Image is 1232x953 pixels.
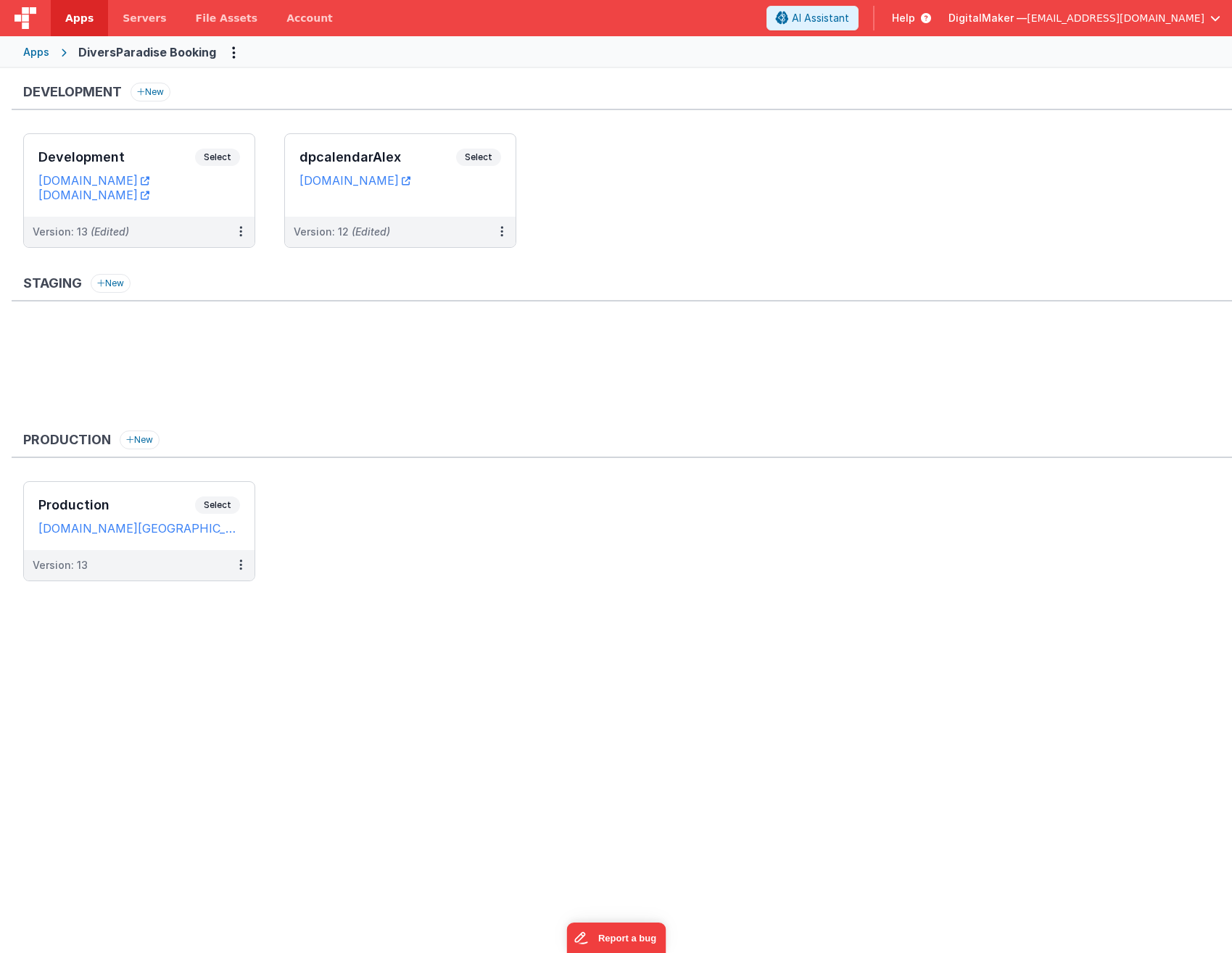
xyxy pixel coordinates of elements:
h3: dpcalendarAlex [299,150,456,165]
div: Version: 13 [33,225,129,239]
button: New [131,83,170,101]
iframe: Marker.io feedback button [566,923,666,953]
div: Version: 13 [33,558,88,573]
span: Select [195,496,240,514]
button: Options [222,41,245,64]
span: File Assets [196,11,258,25]
button: DigitalMaker — [EMAIL_ADDRESS][DOMAIN_NAME] [948,11,1220,25]
h3: Staging [23,276,82,291]
h3: Development [38,150,195,165]
span: [EMAIL_ADDRESS][DOMAIN_NAME] [1027,11,1204,25]
span: Help [892,11,915,25]
div: Apps [23,45,49,59]
span: Servers [123,11,166,25]
a: [DOMAIN_NAME] [38,173,149,188]
h3: Production [23,433,111,447]
span: (Edited) [91,225,129,238]
a: [DOMAIN_NAME] [299,173,410,188]
span: (Edited) [352,225,390,238]
div: DiversParadise Booking [78,43,216,61]
h3: Production [38,498,195,512]
a: [DOMAIN_NAME][GEOGRAPHIC_DATA] [38,521,240,536]
span: Apps [65,11,94,25]
h3: Development [23,85,122,99]
a: [DOMAIN_NAME] [38,188,149,202]
span: Select [456,149,501,166]
div: Version: 12 [294,225,390,239]
span: DigitalMaker — [948,11,1027,25]
span: Select [195,149,240,166]
button: New [120,430,160,449]
button: AI Assistant [766,6,859,30]
span: AI Assistant [792,11,849,25]
button: New [91,274,131,293]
